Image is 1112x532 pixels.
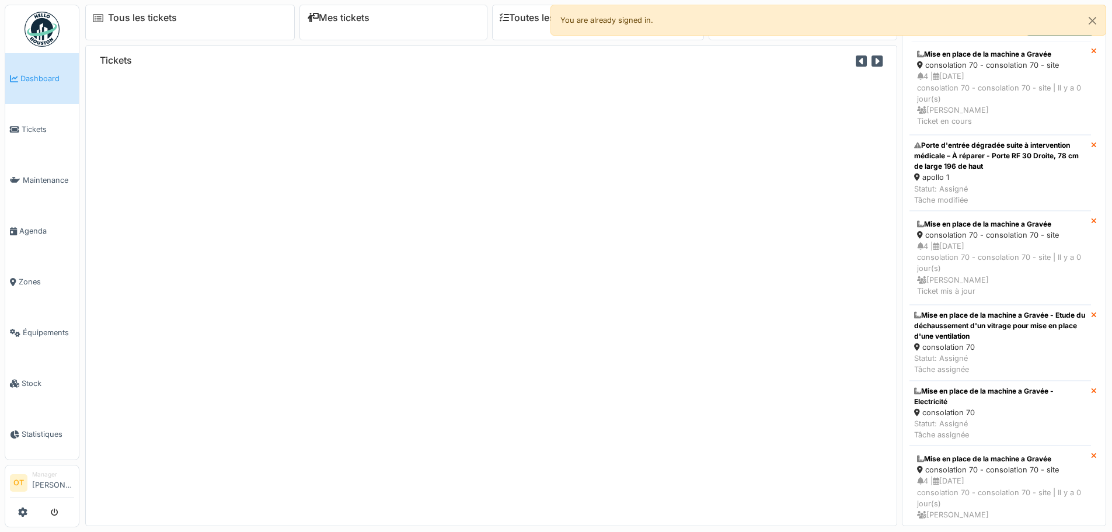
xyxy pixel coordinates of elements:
[914,386,1086,407] div: Mise en place de la machine a Gravée - Electricité
[20,73,74,84] span: Dashboard
[5,256,79,307] a: Zones
[917,475,1083,531] div: 4 | [DATE] consolation 70 - consolation 70 - site | Il y a 0 jour(s) [PERSON_NAME] Nouveau ticket
[909,135,1091,211] a: Porte d'entrée dégradée suite à intervention médicale – À réparer - Porte RF 30 Droite, 78 cm de ...
[307,12,369,23] a: Mes tickets
[914,342,1086,353] div: consolation 70
[914,353,1086,375] div: Statut: Assigné Tâche assignée
[917,241,1083,297] div: 4 | [DATE] consolation 70 - consolation 70 - site | Il y a 0 jour(s) [PERSON_NAME] Ticket mis à jour
[500,12,587,23] a: Toutes les tâches
[914,310,1086,342] div: Mise en place de la machine a Gravée - Etude du déchaussement d'un vitrage pour mise en place d'u...
[5,155,79,206] a: Maintenance
[22,124,74,135] span: Tickets
[5,53,79,104] a: Dashboard
[917,71,1083,127] div: 4 | [DATE] consolation 70 - consolation 70 - site | Il y a 0 jour(s) [PERSON_NAME] Ticket en cours
[1079,5,1106,36] button: Close
[22,429,74,440] span: Statistiques
[917,464,1083,475] div: consolation 70 - consolation 70 - site
[5,206,79,256] a: Agenda
[5,307,79,358] a: Équipements
[23,175,74,186] span: Maintenance
[914,172,1086,183] div: apollo 1
[914,418,1086,440] div: Statut: Assigné Tâche assignée
[909,305,1091,381] a: Mise en place de la machine a Gravée - Etude du déchaussement d'un vitrage pour mise en place d'u...
[25,12,60,47] img: Badge_color-CXgf-gQk.svg
[914,407,1086,418] div: consolation 70
[917,454,1083,464] div: Mise en place de la machine a Gravée
[10,470,74,498] a: OT Manager[PERSON_NAME]
[23,327,74,338] span: Équipements
[914,140,1086,172] div: Porte d'entrée dégradée suite à intervention médicale – À réparer - Porte RF 30 Droite, 78 cm de ...
[19,225,74,237] span: Agenda
[5,104,79,155] a: Tickets
[917,230,1083,241] div: consolation 70 - consolation 70 - site
[909,211,1091,305] a: Mise en place de la machine a Gravée consolation 70 - consolation 70 - site 4 |[DATE]consolation ...
[10,474,27,492] li: OT
[550,5,1107,36] div: You are already signed in.
[22,378,74,389] span: Stock
[108,12,177,23] a: Tous les tickets
[917,49,1083,60] div: Mise en place de la machine a Gravée
[19,276,74,287] span: Zones
[909,41,1091,135] a: Mise en place de la machine a Gravée consolation 70 - consolation 70 - site 4 |[DATE]consolation ...
[32,470,74,479] div: Manager
[909,381,1091,446] a: Mise en place de la machine a Gravée - Electricité consolation 70 Statut: AssignéTâche assignée
[32,470,74,495] li: [PERSON_NAME]
[100,55,132,66] h6: Tickets
[5,409,79,460] a: Statistiques
[5,358,79,409] a: Stock
[917,60,1083,71] div: consolation 70 - consolation 70 - site
[914,183,1086,206] div: Statut: Assigné Tâche modifiée
[917,219,1083,230] div: Mise en place de la machine a Gravée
